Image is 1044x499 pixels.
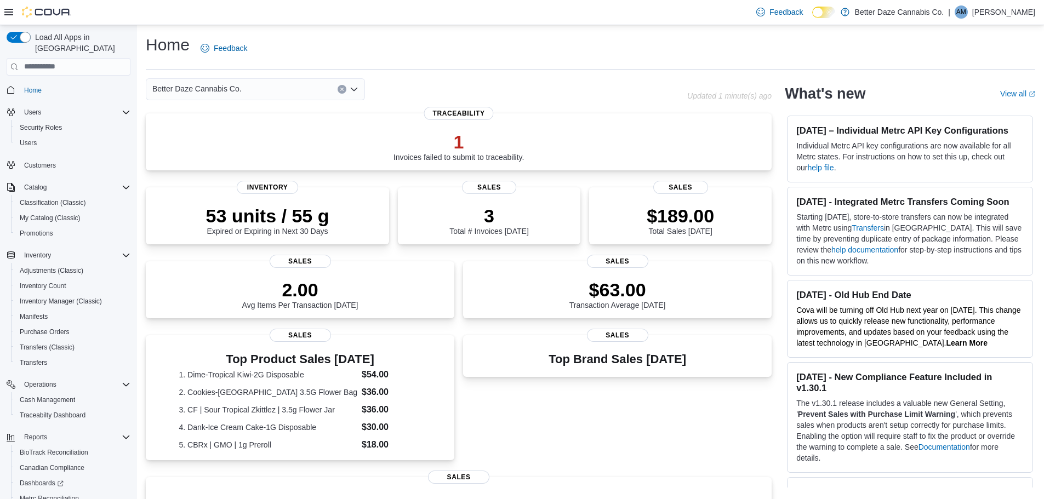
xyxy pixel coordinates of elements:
button: Manifests [11,309,135,324]
span: Classification (Classic) [20,198,86,207]
dd: $30.00 [362,421,421,434]
button: Cash Management [11,392,135,408]
span: My Catalog (Classic) [15,211,130,225]
span: Canadian Compliance [20,463,84,472]
span: Inventory Count [15,279,130,292]
p: Individual Metrc API key configurations are now available for all Metrc states. For instructions ... [796,140,1024,173]
button: Transfers [11,355,135,370]
span: Feedback [214,43,247,54]
span: Home [20,83,130,97]
dd: $54.00 [362,368,421,381]
a: Feedback [752,1,807,23]
button: Clear input [338,85,346,94]
button: Catalog [2,180,135,195]
div: Total Sales [DATE] [647,205,714,236]
svg: External link [1029,91,1035,97]
span: Adjustments (Classic) [20,266,83,275]
span: Cova will be turning off Old Hub next year on [DATE]. This change allows us to quickly release ne... [796,306,1020,347]
a: Feedback [196,37,252,59]
a: Classification (Classic) [15,196,90,209]
button: Adjustments (Classic) [11,263,135,278]
span: My Catalog (Classic) [20,214,81,222]
a: Security Roles [15,121,66,134]
img: Cova [22,7,71,18]
span: Cash Management [15,393,130,406]
a: Users [15,136,41,150]
span: Inventory [237,181,298,194]
button: Inventory Manager (Classic) [11,294,135,309]
dt: 4. Dank-Ice Cream Cake-1G Disposable [179,422,357,433]
div: Transaction Average [DATE] [569,279,666,309]
h3: [DATE] - Integrated Metrc Transfers Coming Soon [796,196,1024,207]
span: Inventory Manager (Classic) [20,297,102,306]
a: Documentation [919,443,970,451]
span: Reports [20,431,130,444]
button: Operations [2,377,135,392]
button: Open list of options [350,85,358,94]
a: Traceabilty Dashboard [15,409,90,422]
span: Sales [587,255,648,268]
button: BioTrack Reconciliation [11,445,135,460]
p: 1 [393,131,524,153]
dt: 1. Dime-Tropical Kiwi-2G Disposable [179,369,357,380]
a: help documentation [831,245,898,254]
div: Total # Invoices [DATE] [449,205,528,236]
a: Inventory Manager (Classic) [15,295,106,308]
span: Classification (Classic) [15,196,130,209]
div: Invoices failed to submit to traceability. [393,131,524,162]
button: Canadian Compliance [11,460,135,475]
a: Manifests [15,310,52,323]
span: Traceability [424,107,494,120]
span: Sales [270,329,331,342]
span: Inventory [20,249,130,262]
a: Inventory Count [15,279,71,292]
a: Learn More [946,339,988,347]
p: Starting [DATE], store-to-store transfers can now be integrated with Metrc using in [GEOGRAPHIC_D... [796,211,1024,266]
button: Reports [2,429,135,445]
span: Customers [24,161,56,170]
p: [PERSON_NAME] [972,5,1035,19]
button: Customers [2,157,135,173]
span: Sales [428,471,489,484]
p: 3 [449,205,528,227]
span: Load All Apps in [GEOGRAPHIC_DATA] [31,32,130,54]
input: Dark Mode [812,7,835,18]
button: Purchase Orders [11,324,135,340]
span: Dark Mode [812,18,813,19]
p: $63.00 [569,279,666,301]
dt: 3. CF | Sour Tropical Zkittlez | 3.5g Flower Jar [179,404,357,415]
a: Cash Management [15,393,79,406]
span: Home [24,86,42,95]
p: Better Daze Cannabis Co. [855,5,944,19]
span: AM [956,5,966,19]
span: Security Roles [20,123,62,132]
span: Dashboards [20,479,64,487]
span: Manifests [15,310,130,323]
span: Promotions [20,229,53,238]
button: Inventory Count [11,278,135,294]
dt: 5. CBRx | GMO | 1g Preroll [179,439,357,450]
h3: Top Brand Sales [DATE] [549,353,686,366]
button: Users [2,105,135,120]
span: Manifests [20,312,48,321]
dd: $36.00 [362,386,421,399]
a: Dashboards [11,475,135,491]
span: Sales [270,255,331,268]
dd: $36.00 [362,403,421,416]
span: BioTrack Reconciliation [20,448,88,457]
span: Transfers [15,356,130,369]
span: Customers [20,158,130,172]
p: | [948,5,950,19]
dd: $18.00 [362,438,421,451]
span: Users [24,108,41,117]
strong: Prevent Sales with Purchase Limit Warning [798,410,955,418]
a: Adjustments (Classic) [15,264,88,277]
button: Promotions [11,226,135,241]
span: Catalog [20,181,130,194]
span: Inventory [24,251,51,260]
span: Promotions [15,227,130,240]
a: help file [807,163,834,172]
span: Sales [462,181,517,194]
button: My Catalog (Classic) [11,210,135,226]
